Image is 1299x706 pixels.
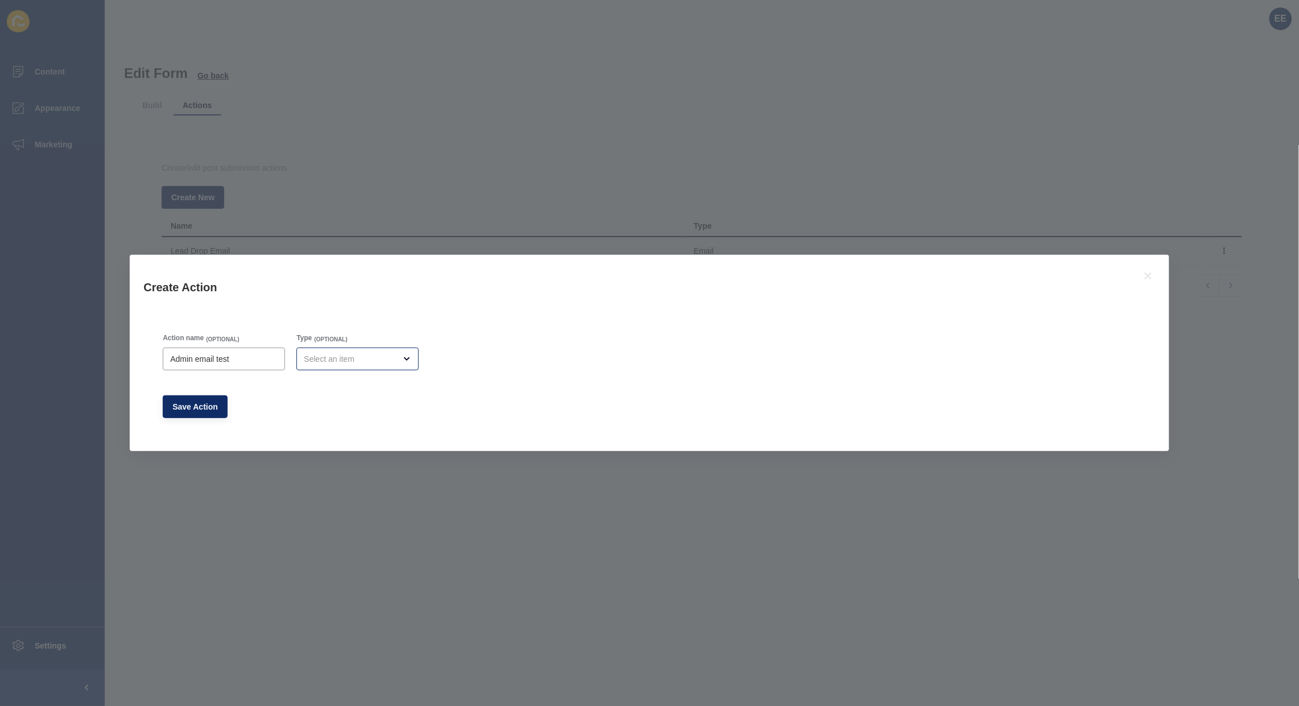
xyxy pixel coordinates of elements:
button: Save Action [163,395,228,418]
div: open menu [296,348,419,370]
span: Save Action [172,401,218,412]
label: Type [296,333,312,342]
span: (OPTIONAL) [206,336,239,344]
label: Action name [163,333,204,342]
span: (OPTIONAL) [314,336,347,344]
h1: Create Action [143,280,1127,295]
